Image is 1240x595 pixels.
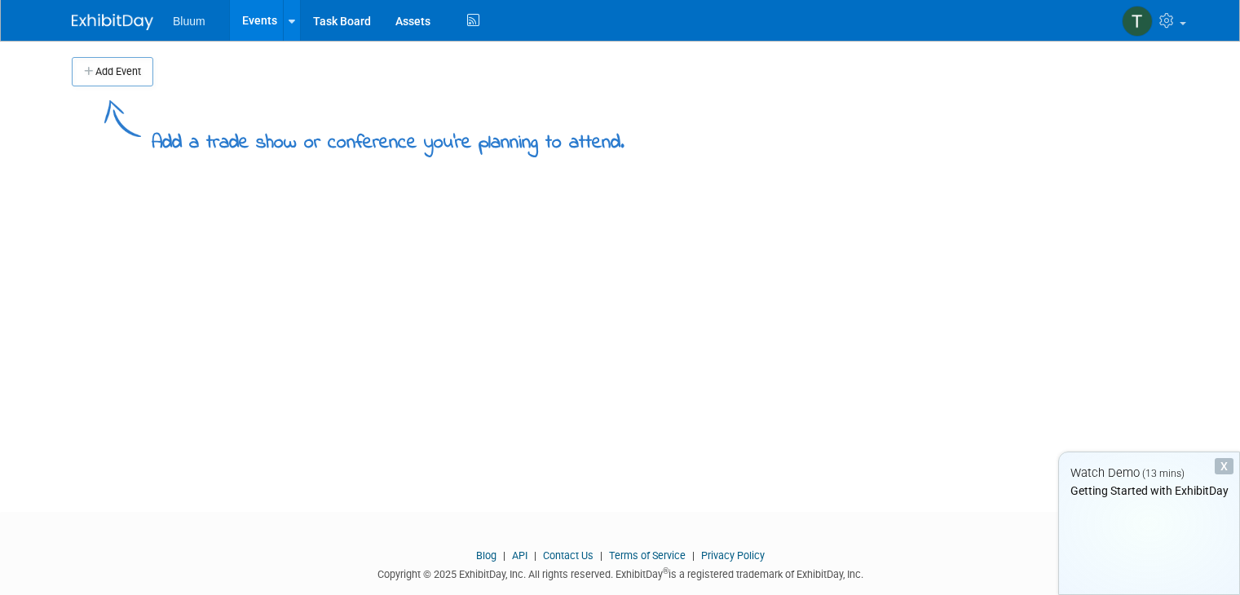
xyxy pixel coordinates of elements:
[476,549,496,562] a: Blog
[512,549,527,562] a: API
[1059,483,1239,499] div: Getting Started with ExhibitDay
[701,549,765,562] a: Privacy Policy
[663,566,669,575] sup: ®
[152,117,624,157] div: Add a trade show or conference you're planning to attend.
[1059,465,1239,482] div: Watch Demo
[530,549,541,562] span: |
[609,549,686,562] a: Terms of Service
[72,14,153,30] img: ExhibitDay
[1215,458,1233,474] div: Dismiss
[1142,468,1185,479] span: (13 mins)
[1122,6,1153,37] img: Ty Calwell
[173,15,205,28] span: Bluum
[72,57,153,86] button: Add Event
[688,549,699,562] span: |
[499,549,510,562] span: |
[543,549,594,562] a: Contact Us
[596,549,607,562] span: |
